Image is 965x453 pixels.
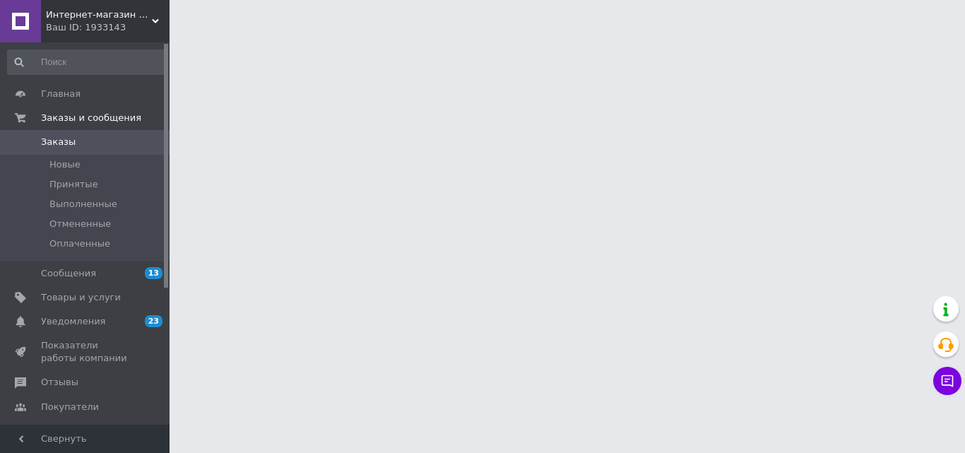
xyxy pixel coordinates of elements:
span: Принятые [49,178,98,191]
span: Заказы [41,136,76,148]
span: Главная [41,88,81,100]
span: Сообщения [41,267,96,280]
span: Покупатели [41,401,99,413]
span: Новые [49,158,81,171]
span: 13 [145,267,162,279]
span: Выполненные [49,198,117,211]
span: Интернет-магазин Kidi-land [46,8,152,21]
span: Уведомления [41,315,105,328]
span: Товары и услуги [41,291,121,304]
span: 23 [145,315,162,327]
div: Ваш ID: 1933143 [46,21,170,34]
input: Поиск [7,49,167,75]
span: Отмененные [49,218,111,230]
span: Оплаченные [49,237,110,250]
span: Заказы и сообщения [41,112,141,124]
button: Чат с покупателем [933,367,961,395]
span: Отзывы [41,376,78,389]
span: Показатели работы компании [41,339,131,365]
